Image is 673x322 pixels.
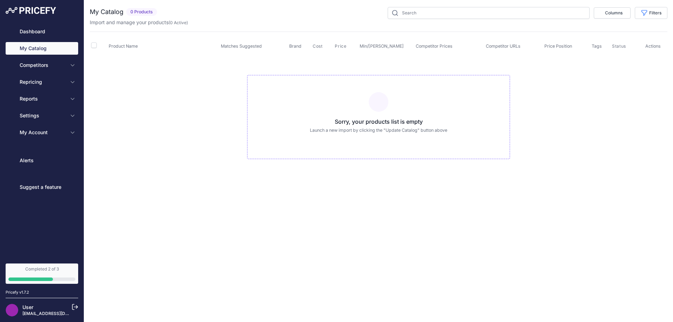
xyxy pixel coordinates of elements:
span: Settings [20,112,66,119]
span: Repricing [20,78,66,85]
a: Alerts [6,154,78,167]
nav: Sidebar [6,25,78,255]
a: My Catalog [6,42,78,55]
input: Search [388,7,590,19]
p: Launch a new import by clicking the "Update Catalog" button above [253,127,504,134]
span: Tags [592,43,602,49]
button: Reports [6,93,78,105]
span: Brand [289,43,301,49]
button: Status [612,43,627,49]
span: Min/[PERSON_NAME] [360,43,404,49]
span: Reports [20,95,66,102]
span: Competitor URLs [486,43,521,49]
h2: My Catalog [90,7,123,17]
a: User [22,304,33,310]
p: Import and manage your products [90,19,188,26]
button: Repricing [6,76,78,88]
button: Filters [635,7,667,19]
button: My Account [6,126,78,139]
a: [EMAIL_ADDRESS][DOMAIN_NAME] [22,311,96,316]
span: 0 Products [126,8,157,16]
span: Competitor Prices [416,43,453,49]
span: Price Position [544,43,572,49]
div: Pricefy v1.7.2 [6,289,29,295]
a: Dashboard [6,25,78,38]
span: Actions [645,43,661,49]
button: Cost [313,43,324,49]
span: My Account [20,129,66,136]
span: Matches Suggested [221,43,262,49]
div: Completed 2 of 3 [8,266,75,272]
a: 0 Active [170,20,186,25]
span: Product Name [109,43,138,49]
span: Status [612,43,626,49]
span: Price [335,43,346,49]
span: Cost [313,43,322,49]
a: Suggest a feature [6,181,78,193]
img: Pricefy Logo [6,7,56,14]
button: Price [335,43,348,49]
button: Competitors [6,59,78,71]
span: ( ) [169,20,188,25]
h3: Sorry, your products list is empty [253,117,504,126]
span: Competitors [20,62,66,69]
button: Settings [6,109,78,122]
a: Completed 2 of 3 [6,263,78,284]
button: Columns [594,7,631,19]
